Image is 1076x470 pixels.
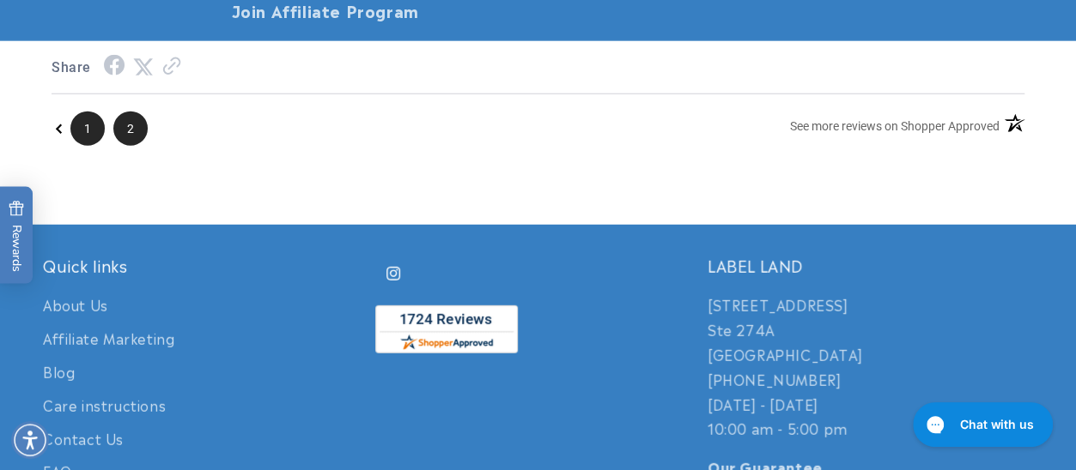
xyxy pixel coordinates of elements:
[904,396,1059,453] iframe: Gorgias live chat messenger
[790,119,1000,133] span: See more reviews on Shopper Approved
[9,201,25,272] span: Rewards
[43,389,166,422] a: Care instructions
[133,59,154,75] a: Twitter Share - open in a new tab
[11,421,49,459] div: Accessibility Menu
[375,305,518,359] a: shopperapproved.com
[790,112,1000,146] a: See more reviews on Shopper Approved: Opens in a new tab
[56,111,62,146] span: Previous Page
[43,355,75,389] a: Blog
[52,56,91,81] span: Share
[43,256,368,275] h2: Quick links
[104,59,125,75] a: Facebook Share - open in a new tab
[70,111,105,146] span: 1
[70,111,105,146] li: Page 1
[708,292,1033,441] p: [STREET_ADDRESS] Ste 274A [GEOGRAPHIC_DATA] [PHONE_NUMBER] [DATE] - [DATE] 10:00 am - 5:00 pm
[162,59,181,75] a: Link to review on the Shopper Approved Certificate. Opens in a new tab
[708,256,1033,275] h2: LABEL LAND
[113,111,148,146] li: Page 2
[43,292,108,322] a: About Us
[113,111,148,146] span: 2
[43,322,174,355] a: Affiliate Marketing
